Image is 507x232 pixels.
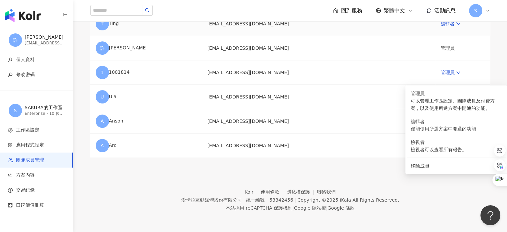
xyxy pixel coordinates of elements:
[341,7,362,14] span: 回到服務
[100,93,104,100] span: U
[16,142,44,149] span: 應用程式設定
[96,139,197,152] div: Arc
[411,146,502,153] div: 檢視者可以查看所有報告。
[246,197,293,203] div: 統一編號：53342456
[411,118,502,125] div: 編輯者
[297,197,399,203] div: Copyright © 2025 All Rights Reserved.
[25,34,65,41] div: [PERSON_NAME]
[411,97,502,112] div: 可以管理工作區設定、團隊成員及付費方案，以及使用所選方案中開通的功能。
[435,36,490,60] td: 管理員
[8,57,13,62] span: user
[16,56,35,63] span: 個人資料
[5,9,41,22] img: logo
[317,189,336,195] a: 聯絡我們
[181,197,242,203] div: 愛卡拉互動媒體股份有限公司
[456,70,461,75] span: down
[8,203,13,208] span: calculator
[101,142,104,149] span: A
[292,205,294,211] span: |
[16,172,35,179] span: 方案內容
[202,12,435,36] td: [EMAIL_ADDRESS][DOMAIN_NAME]
[96,17,197,30] div: Ting
[474,7,477,14] span: S
[243,197,245,203] span: |
[101,69,104,76] span: 1
[16,71,35,78] span: 修改密碼
[411,90,502,97] div: 管理員
[261,189,287,195] a: 使用條款
[100,44,105,52] span: 許
[25,40,65,46] div: [EMAIL_ADDRESS][DOMAIN_NAME]
[101,118,104,125] span: A
[8,72,13,77] span: key
[333,7,362,14] a: 回到服務
[202,134,435,158] td: [EMAIL_ADDRESS][DOMAIN_NAME]
[480,205,500,225] iframe: Help Scout Beacon - Open
[25,111,65,117] div: Enterprise - 10 位成員
[384,7,405,14] span: 繁體中文
[411,139,502,146] div: 檢視者
[245,189,261,195] a: Kolr
[411,162,502,170] div: 移除成員
[16,202,44,209] span: 口碑價值測算
[8,143,13,148] span: appstore
[226,204,355,212] span: 本站採用 reCAPTCHA 保護機制
[96,66,197,79] div: 1001814
[96,90,197,103] div: Ula
[434,7,456,14] span: 活動訊息
[16,187,35,194] span: 交易紀錄
[411,125,502,133] div: 僅能使用所選方案中開通的功能
[145,8,150,13] span: search
[326,205,328,211] span: |
[101,20,104,27] span: T
[25,104,65,111] div: SAKURA的工作區
[8,188,13,193] span: dollar
[16,157,44,164] span: 團隊成員管理
[96,41,197,55] div: [PERSON_NAME]
[13,36,18,44] span: 許
[441,21,461,26] a: 編輯者
[202,36,435,60] td: [EMAIL_ADDRESS][DOMAIN_NAME]
[294,205,326,211] a: Google 隱私權
[456,21,461,26] span: down
[441,70,461,75] a: 管理員
[14,107,17,114] span: S
[202,85,435,109] td: [EMAIL_ADDRESS][DOMAIN_NAME]
[294,197,296,203] span: |
[202,60,435,85] td: [EMAIL_ADDRESS][DOMAIN_NAME]
[340,197,351,203] a: iKala
[202,109,435,134] td: [EMAIL_ADDRESS][DOMAIN_NAME]
[327,205,355,211] a: Google 條款
[96,114,197,128] div: Anson
[287,189,317,195] a: 隱私權保護
[16,127,39,134] span: 工作區設定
